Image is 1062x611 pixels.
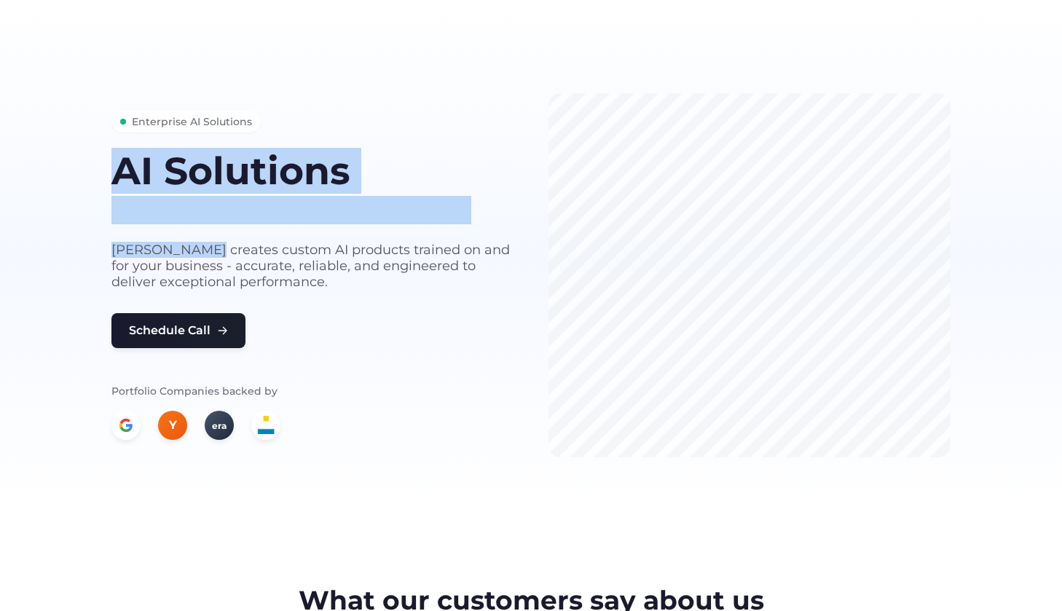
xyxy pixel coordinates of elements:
button: Schedule Call [111,313,245,348]
p: Portfolio Companies backed by [111,383,514,399]
p: [PERSON_NAME] creates custom AI products trained on and for your business - accurate, reliable, a... [111,242,514,290]
h1: AI Solutions [111,150,514,192]
div: era [205,411,234,440]
h2: built for your business needs [111,197,514,224]
div: Y [158,411,187,440]
span: Enterprise AI Solutions [132,114,252,130]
